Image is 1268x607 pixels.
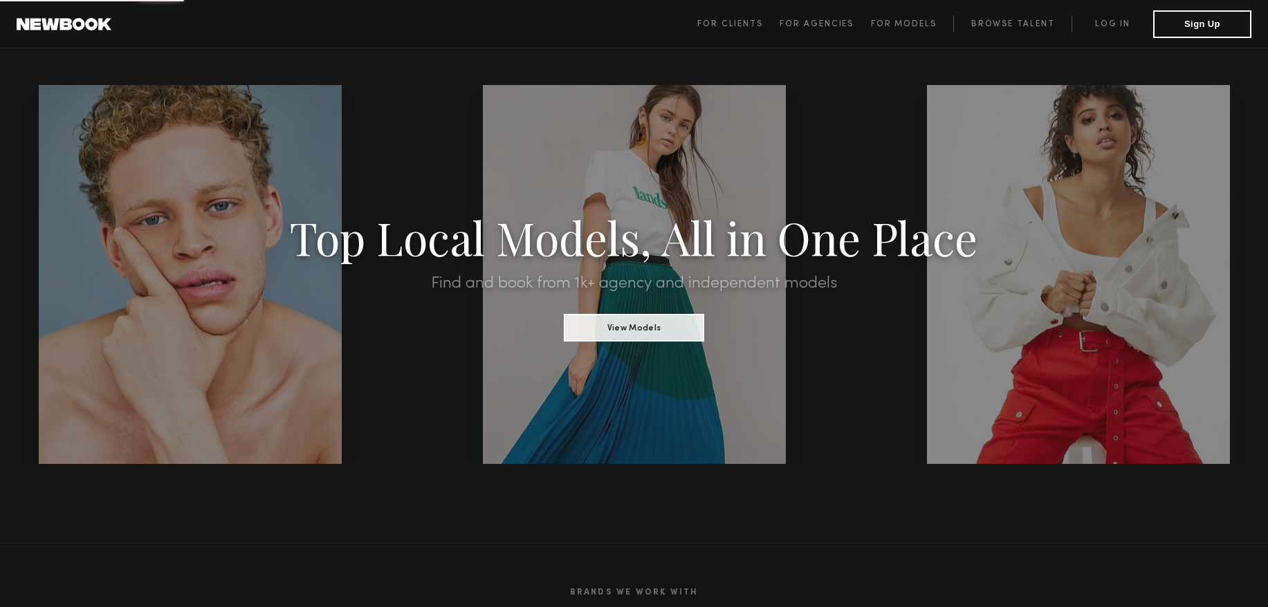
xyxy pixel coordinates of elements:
[564,319,704,334] a: View Models
[95,216,1173,259] h1: Top Local Models, All in One Place
[697,16,780,32] a: For Clients
[871,20,937,28] span: For Models
[871,16,954,32] a: For Models
[953,16,1072,32] a: Browse Talent
[95,275,1173,292] h2: Find and book from 1k+ agency and independent models
[780,20,854,28] span: For Agencies
[780,16,870,32] a: For Agencies
[1153,10,1251,38] button: Sign Up
[1072,16,1153,32] a: Log in
[697,20,763,28] span: For Clients
[564,314,704,342] button: View Models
